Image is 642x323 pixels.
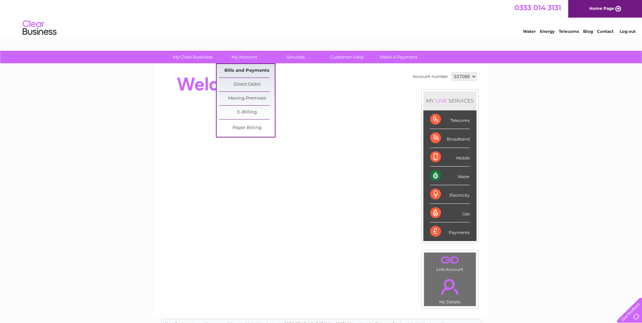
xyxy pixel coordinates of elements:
[424,252,476,274] td: Link Account
[22,18,57,38] img: logo.png
[423,91,477,110] div: MY SERVICES
[424,273,476,306] td: My Details
[430,129,470,148] div: Broadband
[430,148,470,167] div: Mobile
[411,71,450,82] td: Account number
[540,29,555,34] a: Energy
[430,222,470,241] div: Payments
[523,29,536,34] a: Water
[268,51,324,63] a: Services
[583,29,593,34] a: Blog
[161,4,481,33] div: Clear Business is a trading name of Verastar Limited (registered in [GEOGRAPHIC_DATA] No. 3667643...
[430,185,470,204] div: Electricity
[426,254,474,266] a: .
[216,51,272,63] a: My Account
[430,110,470,129] div: Telecoms
[219,121,275,135] a: Paper Billing
[219,92,275,105] a: Moving Premises
[620,29,636,34] a: Log out
[434,98,448,104] div: LIVE
[426,275,474,299] a: .
[514,3,561,12] a: 0333 014 3131
[219,78,275,91] a: Direct Debit
[165,51,221,63] a: My Clear Business
[559,29,579,34] a: Telecoms
[430,167,470,185] div: Water
[430,204,470,222] div: Gas
[219,106,275,119] a: E-Billing
[597,29,614,34] a: Contact
[219,64,275,78] a: Bills and Payments
[319,51,375,63] a: Customer Help
[371,51,426,63] a: Make A Payment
